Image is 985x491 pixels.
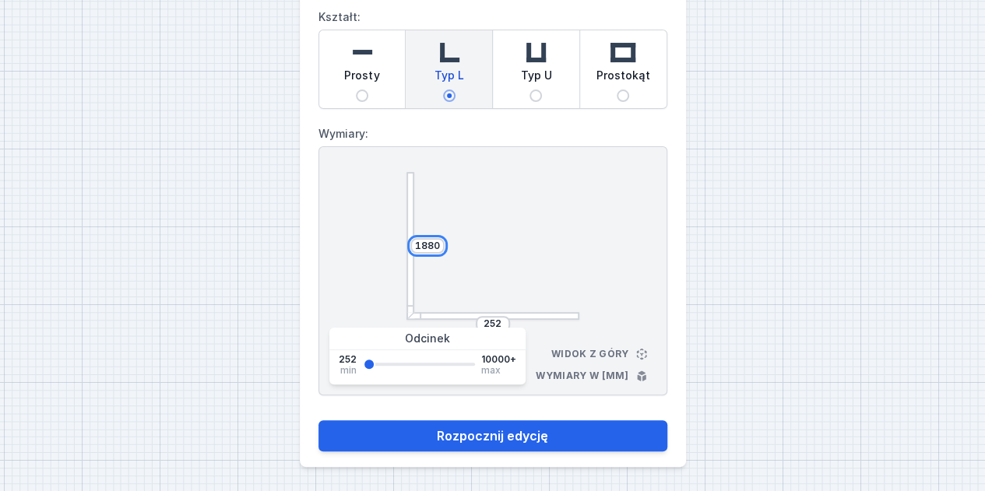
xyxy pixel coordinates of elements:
[520,68,551,89] span: Typ U
[596,68,650,89] span: Prostokąt
[529,89,542,102] input: Typ U
[481,366,501,375] span: max
[318,121,667,146] label: Wymiary:
[356,89,368,102] input: Prosty
[415,240,440,252] input: Wymiar [mm]
[520,37,551,68] img: u-shaped.svg
[434,37,465,68] img: l-shaped.svg
[617,89,629,102] input: Prostokąt
[481,353,516,366] span: 10000+
[329,328,526,350] div: Odcinek
[339,353,357,366] span: 252
[480,317,505,330] input: Wymiar [mm]
[344,68,379,89] span: Prosty
[318,420,667,451] button: Rozpocznij edycję
[347,37,378,68] img: straight.svg
[607,37,638,68] img: rectangle.svg
[434,68,464,89] span: Typ L
[340,366,357,375] span: min
[318,5,667,109] label: Kształt:
[443,89,456,102] input: Typ L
